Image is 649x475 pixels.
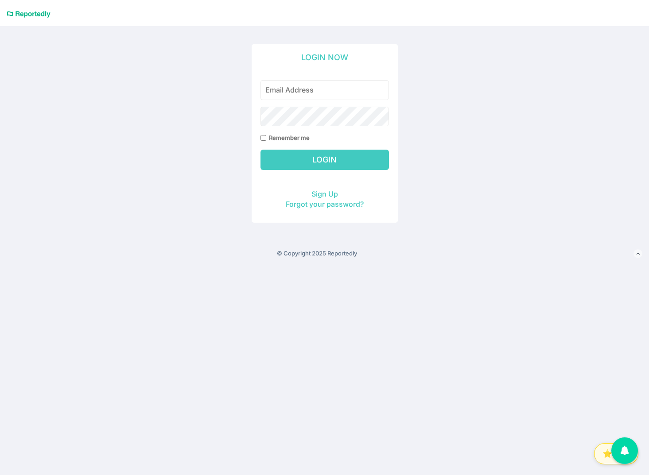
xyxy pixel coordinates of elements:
input: Login [260,150,389,170]
a: Reportedly [7,7,51,22]
a: Sign Up [311,189,338,198]
input: Email Address [260,80,389,100]
h2: Login Now [252,44,398,71]
label: Remember me [269,134,310,142]
a: Forgot your password? [286,200,364,209]
button: ⭐ Star [594,443,638,464]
